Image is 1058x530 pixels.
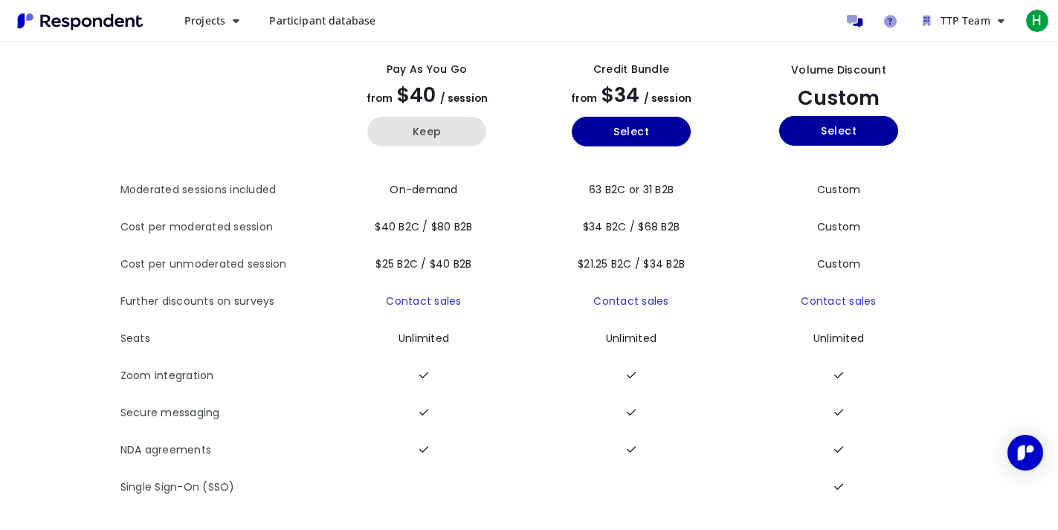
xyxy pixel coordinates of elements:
[644,91,691,106] span: / session
[601,81,639,109] span: $34
[367,117,486,146] button: Keep current yearly payg plan
[387,62,467,77] div: Pay as you go
[1007,435,1043,471] div: Open Intercom Messenger
[257,7,387,34] a: Participant database
[583,219,680,234] span: $34 B2C / $68 B2B
[593,294,668,308] a: Contact sales
[572,117,691,146] button: Select yearly basic plan
[817,182,861,197] span: Custom
[606,331,657,346] span: Unlimited
[120,246,325,283] th: Cost per unmoderated session
[801,294,876,308] a: Contact sales
[120,469,325,506] th: Single Sign-On (SSO)
[120,432,325,469] th: NDA agreements
[375,256,471,271] span: $25 B2C / $40 B2B
[1022,7,1052,34] button: H
[269,13,375,28] span: Participant database
[875,6,905,36] a: Help and support
[367,91,393,106] span: from
[172,7,251,34] button: Projects
[589,182,674,197] span: 63 B2C or 31 B2B
[798,84,880,112] span: Custom
[779,116,898,146] button: Select yearly custom_static plan
[12,9,149,33] img: Respondent
[571,91,597,106] span: from
[120,172,325,209] th: Moderated sessions included
[397,81,436,109] span: $40
[813,331,864,346] span: Unlimited
[386,294,461,308] a: Contact sales
[120,395,325,432] th: Secure messaging
[593,62,669,77] div: Credit Bundle
[578,256,685,271] span: $21.25 B2C / $34 B2B
[184,13,225,28] span: Projects
[839,6,869,36] a: Message participants
[1025,9,1049,33] span: H
[120,320,325,358] th: Seats
[791,62,886,78] div: Volume Discount
[399,331,449,346] span: Unlimited
[120,209,325,246] th: Cost per moderated session
[941,13,990,28] span: TTP Team
[120,358,325,395] th: Zoom integration
[440,91,488,106] span: / session
[911,7,1016,34] button: TTP Team
[817,219,861,234] span: Custom
[120,283,325,320] th: Further discounts on surveys
[375,219,472,234] span: $40 B2C / $80 B2B
[390,182,457,197] span: On-demand
[817,256,861,271] span: Custom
